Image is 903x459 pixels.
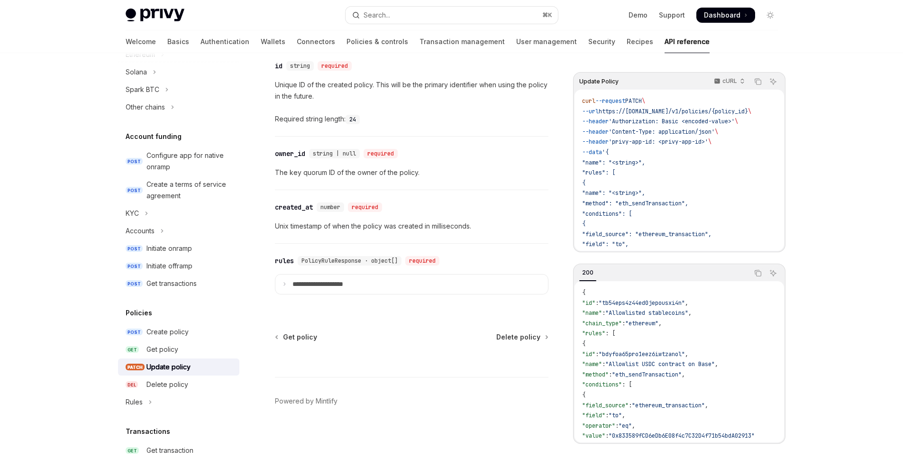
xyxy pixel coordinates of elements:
span: POST [126,329,143,336]
span: , [685,350,688,358]
span: --request [595,97,625,105]
span: "field_source" [582,402,629,409]
span: : [605,432,609,440]
a: Delete policy [496,332,547,342]
span: "conditions" [582,381,622,388]
span: "rules": [ [582,169,615,176]
span: : [ [605,330,615,337]
span: '{ [602,148,609,156]
span: , [622,412,625,419]
span: "field" [582,412,605,419]
span: https://[DOMAIN_NAME]/v1/policies/{policy_id} [599,108,748,115]
div: Required string length: [275,113,548,125]
a: Security [588,30,615,53]
div: required [364,149,398,158]
span: --data [582,148,602,156]
p: cURL [722,77,737,85]
span: : [602,360,605,368]
span: { [582,289,585,296]
span: : [605,412,609,419]
span: "Allowlist USDC contract on Base" [605,360,715,368]
span: "to" [609,412,622,419]
a: PATCHUpdate policy [118,358,239,376]
span: "field": "to", [582,240,629,248]
h5: Account funding [126,131,182,142]
span: "conditions": [ [582,210,632,218]
a: Transaction management [420,30,505,53]
span: "ethereum" [625,320,658,327]
button: Toggle Rules section [118,394,239,411]
span: "eth_sendTransaction" [612,371,682,378]
span: "operator" [582,422,615,430]
span: : [595,299,599,307]
a: Wallets [261,30,285,53]
a: Demo [629,10,648,20]
span: , [658,320,662,327]
a: DELDelete policy [118,376,239,393]
span: "ethereum_transaction" [632,402,705,409]
div: id [275,61,283,71]
span: "name" [582,309,602,317]
span: "id" [582,299,595,307]
a: POSTCreate a terms of service agreement [118,176,239,204]
div: Other chains [126,101,165,113]
span: number [320,203,340,211]
button: Ask AI [767,267,779,279]
span: { [582,220,585,228]
span: --url [582,108,599,115]
span: "name" [582,360,602,368]
span: \ [735,118,738,125]
span: "operator": "eq", [582,251,638,258]
span: "value" [582,432,605,440]
span: : [622,320,625,327]
a: API reference [665,30,710,53]
span: PolicyRuleResponse · object[] [301,257,398,265]
span: POST [126,280,143,287]
div: required [318,61,352,71]
div: Spark BTC [126,84,159,95]
span: , [632,422,635,430]
span: : [ [622,381,632,388]
span: : [615,422,619,430]
a: Connectors [297,30,335,53]
div: Accounts [126,225,155,237]
span: POST [126,158,143,165]
span: 'privy-app-id: <privy-app-id>' [609,138,708,146]
div: Update policy [146,361,191,373]
span: "eq" [619,422,632,430]
span: "Allowlisted stablecoins" [605,309,688,317]
button: Copy the contents from the code block [752,75,764,88]
a: Powered by Mintlify [275,396,337,406]
span: "id" [582,350,595,358]
span: "field_source": "ethereum_transaction", [582,230,711,238]
span: , [688,309,692,317]
span: { [582,179,585,187]
button: Toggle Accounts section [118,222,239,239]
a: Basics [167,30,189,53]
a: Recipes [627,30,653,53]
span: } [582,442,585,450]
div: Get transaction [146,445,193,456]
div: 200 [579,267,596,278]
div: Initiate onramp [146,243,192,254]
span: Get policy [283,332,317,342]
div: owner_id [275,149,305,158]
a: POSTConfigure app for native onramp [118,147,239,175]
span: Delete policy [496,332,540,342]
a: Welcome [126,30,156,53]
span: "name": "<string>", [582,189,645,197]
span: 'Content-Type: application/json' [609,128,715,136]
button: Toggle KYC section [118,205,239,222]
span: Dashboard [704,10,740,20]
a: GETGet transaction [118,442,239,459]
code: 24 [346,115,360,124]
button: Ask AI [767,75,779,88]
span: : [595,350,599,358]
button: Toggle Spark BTC section [118,81,239,98]
span: PATCH [625,97,642,105]
span: DEL [126,381,138,388]
span: POST [126,187,143,194]
a: Support [659,10,685,20]
span: --header [582,118,609,125]
p: Unique ID of the created policy. This will be the primary identifier when using the policy in the... [275,79,548,102]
